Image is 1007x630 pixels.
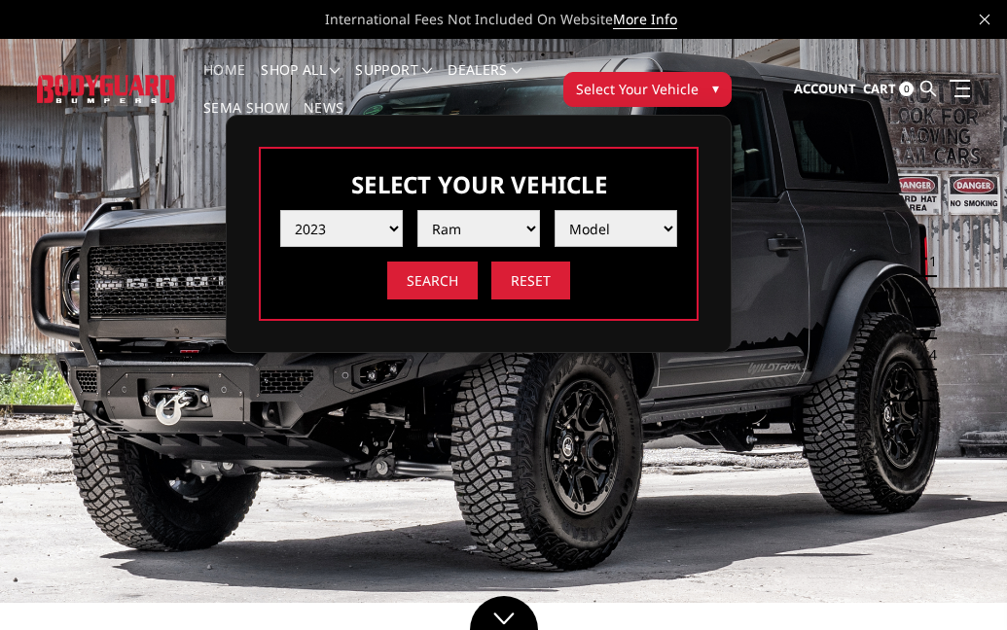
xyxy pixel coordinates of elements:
[491,262,570,299] input: Reset
[917,339,937,370] button: 4 of 5
[917,370,937,402] button: 5 of 5
[37,75,176,102] img: BODYGUARD BUMPERS
[917,277,937,308] button: 2 of 5
[576,79,699,99] span: Select Your Vehicle
[863,63,914,116] a: Cart 0
[910,537,1007,630] iframe: Chat Widget
[304,101,343,139] a: News
[899,82,914,96] span: 0
[794,80,856,97] span: Account
[917,246,937,277] button: 1 of 5
[261,63,340,101] a: shop all
[470,596,538,630] a: Click to Down
[448,63,521,101] a: Dealers
[355,63,432,101] a: Support
[863,80,896,97] span: Cart
[613,10,677,29] a: More Info
[794,63,856,116] a: Account
[203,101,288,139] a: SEMA Show
[203,63,245,101] a: Home
[917,308,937,339] button: 3 of 5
[563,72,732,107] button: Select Your Vehicle
[280,168,677,200] h3: Select Your Vehicle
[712,78,719,98] span: ▾
[387,262,478,299] input: Search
